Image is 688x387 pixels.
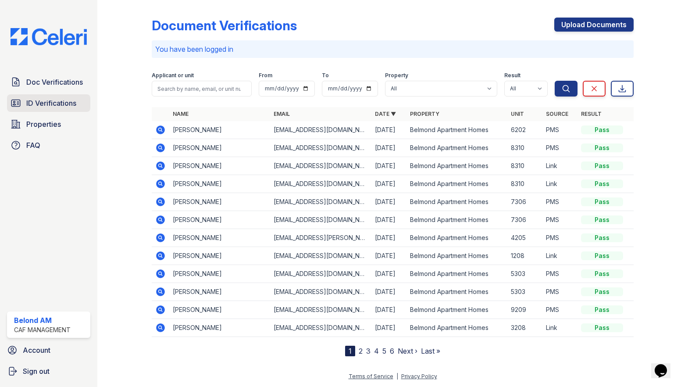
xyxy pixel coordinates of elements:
a: Source [546,111,568,117]
div: Pass [581,305,623,314]
td: [PERSON_NAME] [169,319,271,337]
td: 7306 [507,211,542,229]
td: PMS [542,265,577,283]
p: You have been logged in [155,44,631,54]
div: Pass [581,251,623,260]
td: 8310 [507,139,542,157]
td: [PERSON_NAME] [169,121,271,139]
td: [PERSON_NAME] [169,247,271,265]
td: [EMAIL_ADDRESS][DOMAIN_NAME] [270,211,371,229]
td: [EMAIL_ADDRESS][PERSON_NAME][DOMAIN_NAME] [270,229,371,247]
a: Property [410,111,439,117]
td: [DATE] [371,211,406,229]
td: [EMAIL_ADDRESS][DOMAIN_NAME] [270,157,371,175]
label: From [259,72,272,79]
td: 6202 [507,121,542,139]
a: 4 [374,347,379,355]
a: Result [581,111,602,117]
a: Sign out [4,362,94,380]
a: Account [4,341,94,359]
td: [PERSON_NAME] [169,229,271,247]
td: Belmond Apartment Homes [406,157,508,175]
td: 8310 [507,157,542,175]
td: PMS [542,283,577,301]
td: [DATE] [371,265,406,283]
td: 5303 [507,283,542,301]
a: FAQ [7,136,90,154]
div: Document Verifications [152,18,297,33]
a: Name [173,111,189,117]
td: PMS [542,229,577,247]
div: Pass [581,125,623,134]
span: Properties [26,119,61,129]
td: [DATE] [371,229,406,247]
td: Belmond Apartment Homes [406,121,508,139]
div: CAF Management [14,326,71,334]
div: | [396,373,398,380]
div: Pass [581,215,623,224]
td: [EMAIL_ADDRESS][DOMAIN_NAME] [270,139,371,157]
td: 8310 [507,175,542,193]
td: Link [542,247,577,265]
td: [PERSON_NAME] [169,301,271,319]
td: Belmond Apartment Homes [406,283,508,301]
a: ID Verifications [7,94,90,112]
div: Pass [581,179,623,188]
span: Sign out [23,366,50,376]
a: Terms of Service [349,373,393,380]
td: [PERSON_NAME] [169,211,271,229]
td: Link [542,175,577,193]
td: [DATE] [371,283,406,301]
td: [PERSON_NAME] [169,265,271,283]
td: Belmond Apartment Homes [406,229,508,247]
a: Properties [7,115,90,133]
a: Next › [398,347,417,355]
td: 3208 [507,319,542,337]
td: [EMAIL_ADDRESS][DOMAIN_NAME] [270,301,371,319]
td: PMS [542,193,577,211]
td: [PERSON_NAME] [169,193,271,211]
td: [PERSON_NAME] [169,283,271,301]
a: Date ▼ [375,111,396,117]
div: Belond AM [14,315,71,326]
div: Pass [581,287,623,296]
div: Pass [581,161,623,170]
td: [EMAIL_ADDRESS][DOMAIN_NAME] [270,247,371,265]
a: 3 [366,347,371,355]
div: Pass [581,143,623,152]
a: 5 [382,347,386,355]
td: [DATE] [371,193,406,211]
span: ID Verifications [26,98,76,108]
td: [PERSON_NAME] [169,157,271,175]
td: Belmond Apartment Homes [406,247,508,265]
iframe: chat widget [651,352,679,378]
td: [EMAIL_ADDRESS][DOMAIN_NAME] [270,193,371,211]
td: [EMAIL_ADDRESS][DOMAIN_NAME] [270,175,371,193]
td: [DATE] [371,157,406,175]
td: Belmond Apartment Homes [406,175,508,193]
span: Account [23,345,50,355]
label: Applicant or unit [152,72,194,79]
td: [DATE] [371,121,406,139]
td: [DATE] [371,139,406,157]
td: PMS [542,139,577,157]
a: Privacy Policy [401,373,437,380]
a: Unit [511,111,524,117]
td: [DATE] [371,175,406,193]
a: Email [274,111,290,117]
div: Pass [581,197,623,206]
td: [EMAIL_ADDRESS][DOMAIN_NAME] [270,283,371,301]
td: Belmond Apartment Homes [406,265,508,283]
div: Pass [581,323,623,332]
label: Result [504,72,520,79]
td: [DATE] [371,247,406,265]
td: PMS [542,121,577,139]
td: Belmond Apartment Homes [406,301,508,319]
td: 5303 [507,265,542,283]
td: [EMAIL_ADDRESS][DOMAIN_NAME] [270,319,371,337]
div: Pass [581,269,623,278]
div: Pass [581,233,623,242]
label: To [322,72,329,79]
td: 7306 [507,193,542,211]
